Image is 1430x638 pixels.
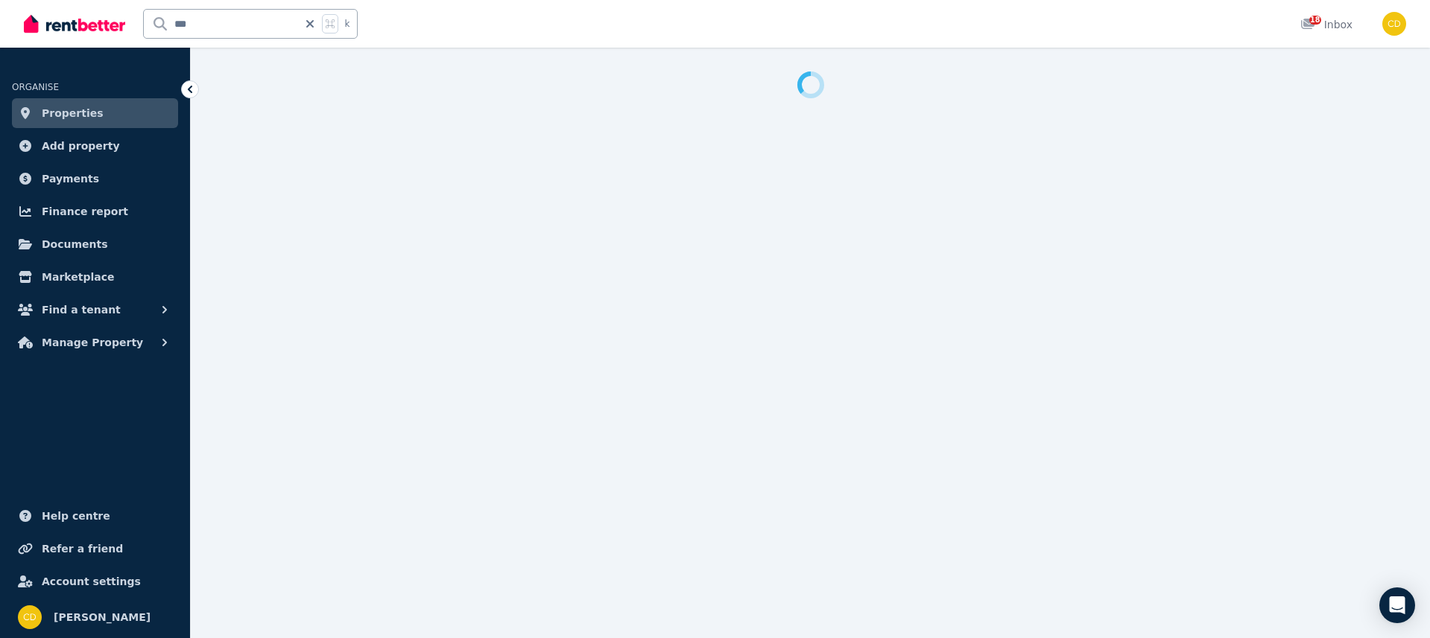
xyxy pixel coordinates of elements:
[1379,587,1415,623] div: Open Intercom Messenger
[42,507,110,525] span: Help centre
[12,567,178,596] a: Account settings
[12,295,178,325] button: Find a tenant
[1309,16,1321,25] span: 18
[12,262,178,292] a: Marketplace
[42,334,143,351] span: Manage Property
[1300,17,1353,32] div: Inbox
[12,328,178,357] button: Manage Property
[12,98,178,128] a: Properties
[12,229,178,259] a: Documents
[12,131,178,161] a: Add property
[1382,12,1406,36] img: Chris Dimitropoulos
[12,164,178,194] a: Payments
[42,104,104,122] span: Properties
[42,540,123,558] span: Refer a friend
[12,534,178,564] a: Refer a friend
[42,170,99,188] span: Payments
[42,202,128,220] span: Finance report
[18,605,42,629] img: Chris Dimitropoulos
[12,501,178,531] a: Help centre
[12,82,59,92] span: ORGANISE
[344,18,349,30] span: k
[42,268,114,286] span: Marketplace
[24,13,125,35] img: RentBetter
[54,608,151,626] span: [PERSON_NAME]
[42,301,121,319] span: Find a tenant
[12,197,178,226] a: Finance report
[42,572,141,590] span: Account settings
[42,235,108,253] span: Documents
[42,137,120,155] span: Add property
